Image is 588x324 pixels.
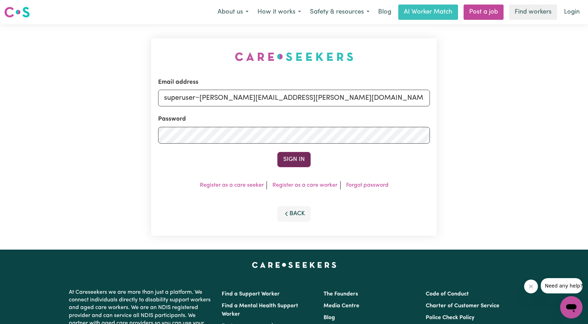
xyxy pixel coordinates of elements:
[305,5,374,19] button: Safety & resources
[541,278,582,293] iframe: Message from company
[560,296,582,318] iframe: Button to launch messaging window
[158,115,186,124] label: Password
[560,5,584,20] a: Login
[277,206,311,221] button: Back
[324,291,358,297] a: The Founders
[426,315,474,321] a: Police Check Policy
[426,303,499,309] a: Charter of Customer Service
[158,90,430,106] input: Email address
[252,262,336,268] a: Careseekers home page
[4,5,42,10] span: Need any help?
[213,5,253,19] button: About us
[253,5,305,19] button: How it works
[464,5,504,20] a: Post a job
[374,5,395,20] a: Blog
[426,291,469,297] a: Code of Conduct
[324,303,359,309] a: Media Centre
[158,78,198,87] label: Email address
[272,183,337,188] a: Register as a care worker
[200,183,264,188] a: Register as a care seeker
[4,4,30,20] a: Careseekers logo
[277,152,311,167] button: Sign In
[4,6,30,18] img: Careseekers logo
[346,183,389,188] a: Forgot password
[509,5,557,20] a: Find workers
[222,303,298,317] a: Find a Mental Health Support Worker
[524,280,538,293] iframe: Close message
[324,315,335,321] a: Blog
[398,5,458,20] a: AI Worker Match
[222,291,280,297] a: Find a Support Worker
